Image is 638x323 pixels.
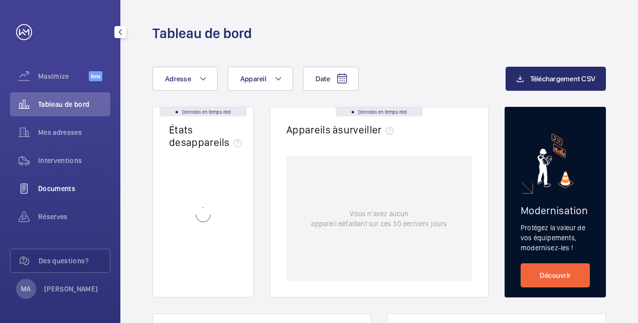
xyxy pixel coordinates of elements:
span: Des questions? [39,256,110,266]
p: Protégez la valeur de vos équipements, modernisez-les ! [521,223,590,253]
a: Découvrir [521,263,590,287]
span: Mes adresses [38,127,110,137]
span: Beta [89,71,102,81]
span: Téléchargement CSV [530,75,596,83]
div: Données en temps réel [336,107,423,116]
button: Date [303,67,359,91]
span: Adresse [165,75,191,83]
button: Adresse [152,67,218,91]
h2: États des [169,123,246,148]
span: Maximize [38,71,89,81]
p: [PERSON_NAME] [44,284,98,294]
span: Interventions [38,155,110,166]
button: Téléchargement CSV [506,67,606,91]
h2: Modernisation [521,204,590,217]
button: Appareil [228,67,293,91]
p: Vous n'avez aucun appareil défaillant sur ces 30 derniers jours [311,209,447,229]
span: Tableau de bord [38,99,110,109]
span: appareils [186,136,246,148]
h1: Tableau de bord [152,24,252,43]
span: Date [315,75,330,83]
h2: Appareils à [286,123,398,136]
span: surveiller [338,123,397,136]
span: Appareil [240,75,266,83]
img: marketing-card.svg [537,133,574,188]
span: Réserves [38,212,110,222]
p: MA [21,284,31,294]
div: Données en temps réel [160,107,247,116]
span: Documents [38,184,110,194]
